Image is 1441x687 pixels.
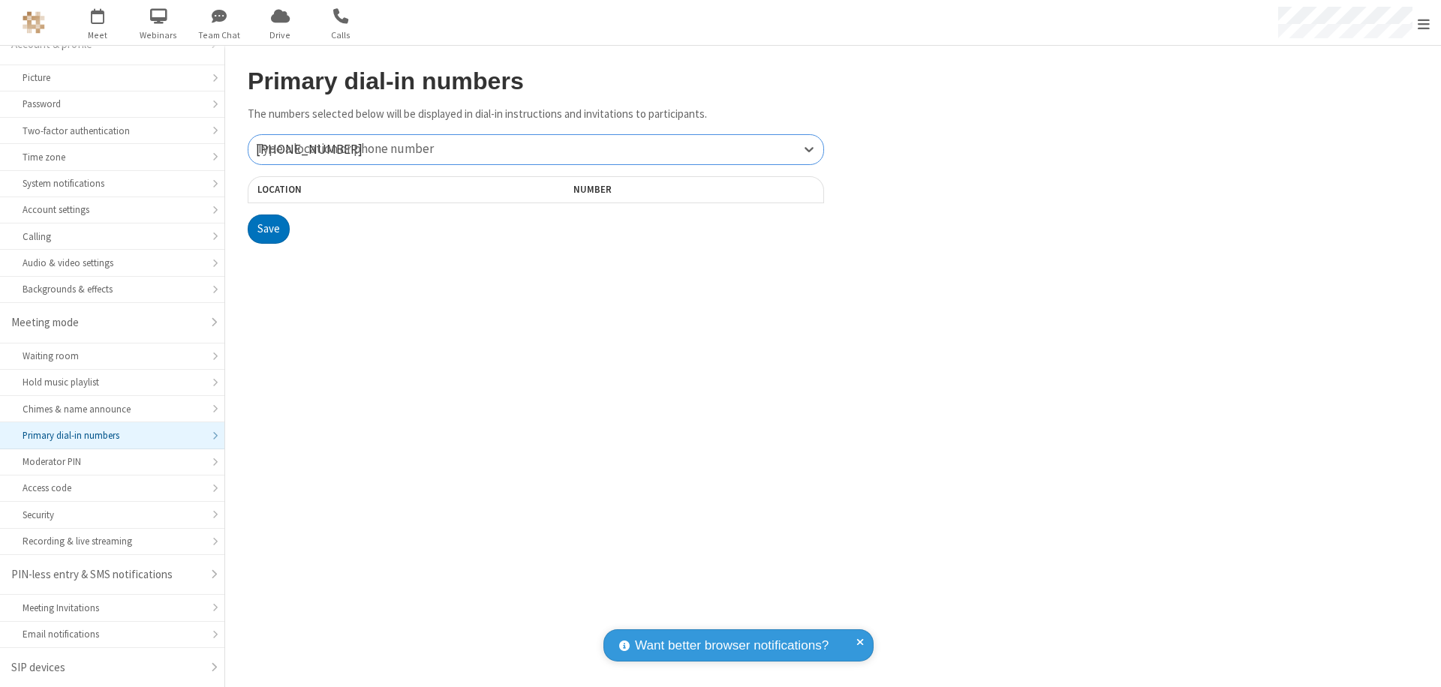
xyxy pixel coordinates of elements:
[23,282,202,296] div: Backgrounds & effects
[23,97,202,111] div: Password
[248,176,478,203] th: Location
[191,28,248,42] span: Team Chat
[23,229,202,244] div: Calling
[23,11,45,34] img: QA Selenium DO NOT DELETE OR CHANGE
[313,28,369,42] span: Calls
[248,68,824,94] h2: Primary dial-in numbers
[11,314,202,331] div: Meeting mode
[11,566,202,583] div: PIN-less entry & SMS notifications
[23,481,202,495] div: Access code
[23,349,202,363] div: Waiting room
[23,601,202,615] div: Meeting Invitations
[23,375,202,389] div: Hold music playlist
[23,256,202,270] div: Audio & video settings
[635,636,829,655] span: Want better browser notifications?
[23,176,202,190] div: System notifications
[23,124,202,138] div: Two-factor authentication
[23,70,202,85] div: Picture
[564,176,824,203] th: Number
[23,627,202,641] div: Email notifications
[23,402,202,416] div: Chimes & name announce
[23,508,202,522] div: Security
[23,534,202,548] div: Recording & live streaming
[23,428,202,442] div: Primary dial-in numbers
[131,28,187,42] span: Webinars
[252,28,308,42] span: Drive
[23,150,202,164] div: Time zone
[11,659,202,676] div: SIP devices
[248,106,824,123] p: The numbers selected below will be displayed in dial-in instructions and invitations to participa...
[70,28,126,42] span: Meet
[23,202,202,217] div: Account settings
[248,214,290,244] button: Save
[23,454,202,469] div: Moderator PIN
